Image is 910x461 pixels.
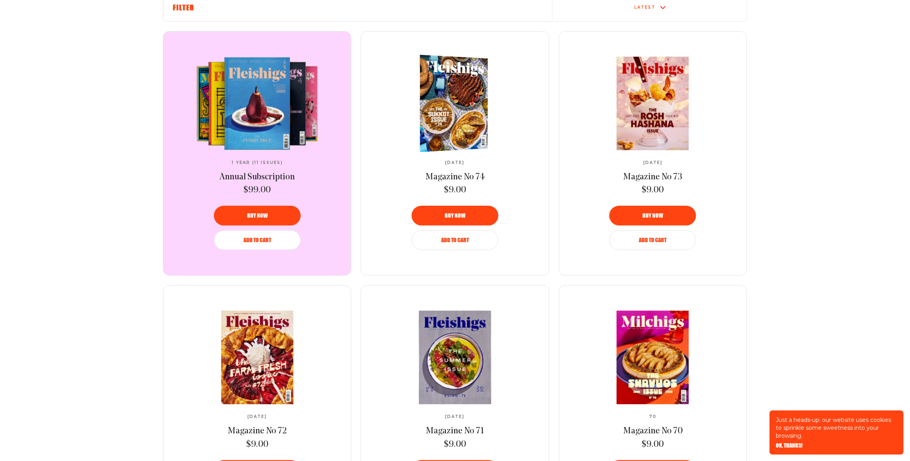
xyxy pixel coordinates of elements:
a: Magazine No 73 [623,171,682,183]
img: Magazine No 71 [389,311,521,405]
a: Annual Subscription [219,171,295,183]
a: Magazine No 72 [228,425,287,437]
span: Magazine No 72 [228,427,287,436]
span: 1 Year (11 Issues) [232,160,283,165]
img: Annual Subscription [191,57,323,150]
span: Add to Cart [639,237,667,243]
span: Magazine No 73 [623,173,682,182]
a: Magazine No 74 [425,171,485,183]
span: 70 [649,414,657,419]
span: [DATE] [247,414,267,419]
a: Magazine No 71 [426,425,484,437]
a: Magazine No 70Magazine No 70 [587,311,719,404]
a: Magazine No 73Magazine No 73 [587,57,719,150]
h6: Filter [173,3,543,12]
button: Buy now [214,206,301,226]
div: Latest [635,5,656,10]
a: Magazine No 74Magazine No 74 [389,57,521,150]
img: Magazine No 72 [191,311,323,405]
button: OK, THANKS! [776,443,803,448]
span: Buy now [445,213,465,218]
span: Add to Cart [441,237,469,243]
button: Add to Cart [412,230,498,250]
span: $9.00 [444,184,466,196]
span: Buy now [642,213,663,218]
span: $9.00 [642,439,664,451]
span: $99.00 [243,184,271,196]
p: Just a heads-up: our website uses cookies to sprinkle some sweetness into your browsing. [776,416,897,440]
span: Buy now [247,213,268,218]
span: $9.00 [444,439,466,451]
a: Magazine No 72Magazine No 72 [191,311,323,404]
img: Magazine No 70 [587,311,719,405]
span: Add to Cart [243,237,271,243]
span: Magazine No 71 [426,427,484,436]
span: [DATE] [643,160,663,165]
img: Magazine No 74 [388,53,513,154]
button: Add to Cart [214,230,301,250]
button: Add to Cart [609,230,696,250]
span: [DATE] [446,414,465,419]
button: Buy now [609,206,696,226]
a: Magazine No 70 [623,425,683,437]
button: Buy now [412,206,498,226]
span: Annual Subscription [219,173,295,182]
img: Magazine No 73 [587,56,719,150]
a: Annual SubscriptionAnnual Subscription [191,57,323,150]
span: $9.00 [246,439,268,451]
a: Magazine No 71Magazine No 71 [389,311,521,404]
span: Magazine No 74 [425,173,485,182]
span: [DATE] [446,160,465,165]
span: $9.00 [642,184,664,196]
span: Magazine No 70 [623,427,683,436]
